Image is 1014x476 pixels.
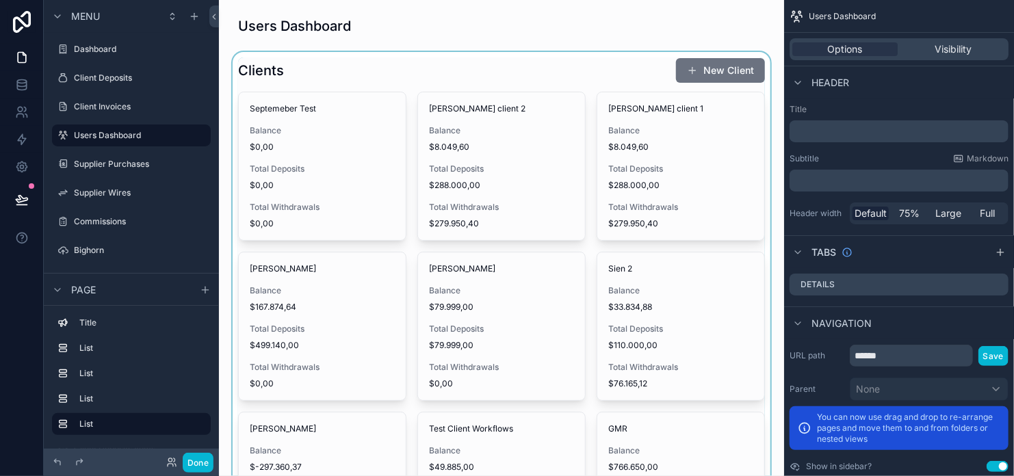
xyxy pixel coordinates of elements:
[74,44,208,55] label: Dashboard
[856,382,880,396] span: None
[74,159,208,170] label: Supplier Purchases
[980,207,996,220] span: Full
[52,67,211,89] a: Client Deposits
[74,245,208,256] label: Bighorn
[790,208,844,219] label: Header width
[79,317,205,328] label: Title
[828,42,863,56] span: Options
[44,306,219,449] div: scrollable content
[790,153,819,164] label: Subtitle
[936,207,962,220] span: Large
[935,42,972,56] span: Visibility
[52,182,211,204] a: Supplier Wires
[801,279,835,290] label: Details
[811,317,872,330] span: Navigation
[790,350,844,361] label: URL path
[790,104,1009,115] label: Title
[811,76,849,90] span: Header
[74,130,203,141] label: Users Dashboard
[52,38,211,60] a: Dashboard
[52,211,211,233] a: Commissions
[52,239,211,261] a: Bighorn
[817,412,1000,445] p: You can now use drag and drop to re-arrange pages and move them to and from folders or nested views
[79,368,205,379] label: List
[855,207,887,220] span: Default
[74,187,208,198] label: Supplier Wires
[790,384,844,395] label: Parent
[978,346,1009,366] button: Save
[74,101,208,112] label: Client Invoices
[52,268,211,290] a: Expenses
[79,419,200,429] label: List
[183,453,213,473] button: Done
[52,96,211,118] a: Client Invoices
[850,378,1009,401] button: None
[52,153,211,175] a: Supplier Purchases
[52,124,211,146] a: Users Dashboard
[79,393,205,404] label: List
[71,283,96,297] span: Page
[967,153,1009,164] span: Markdown
[900,207,920,220] span: 75%
[953,153,1009,164] a: Markdown
[74,216,208,227] label: Commissions
[71,10,100,23] span: Menu
[74,72,208,83] label: Client Deposits
[790,120,1009,142] div: scrollable content
[811,246,836,259] span: Tabs
[79,343,205,354] label: List
[790,170,1009,191] div: scrollable content
[809,11,876,22] span: Users Dashboard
